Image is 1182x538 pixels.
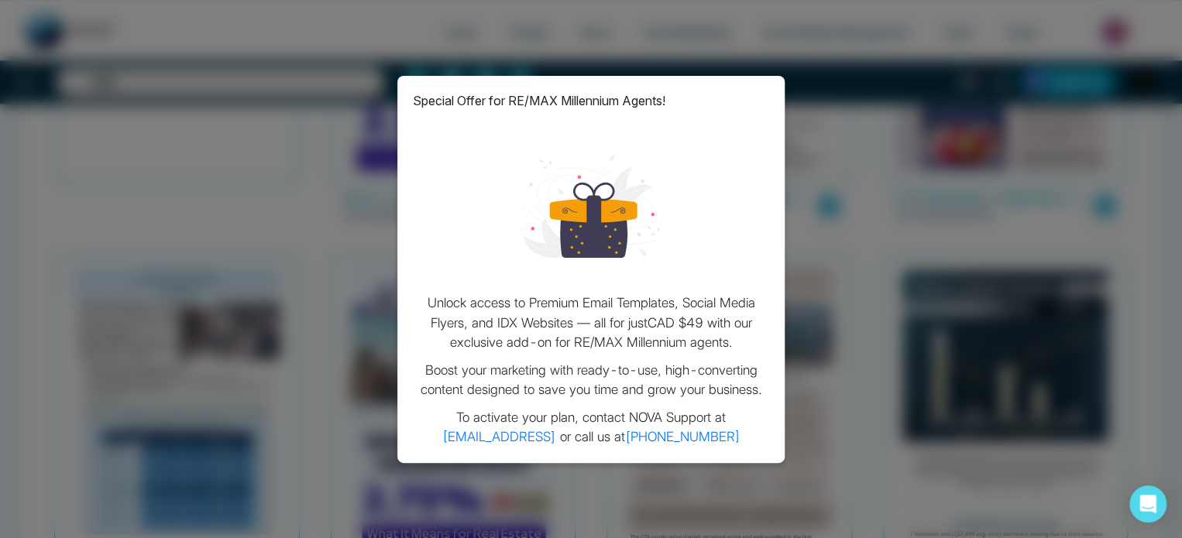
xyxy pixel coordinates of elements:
[625,429,740,444] a: [PHONE_NUMBER]
[442,429,556,444] a: [EMAIL_ADDRESS]
[413,91,665,110] p: Special Offer for RE/MAX Millennium Agents!
[524,138,659,273] img: loading
[1129,485,1167,523] div: Open Intercom Messenger
[413,408,769,447] p: To activate your plan, contact NOVA Support at or call us at
[413,293,769,353] p: Unlock access to Premium Email Templates, Social Media Flyers, and IDX Websites — all for just CA...
[413,361,769,400] p: Boost your marketing with ready-to-use, high-converting content designed to save you time and gro...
